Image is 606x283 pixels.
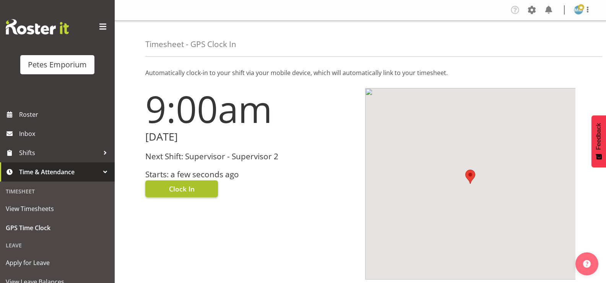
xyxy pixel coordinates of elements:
span: Time & Attendance [19,166,99,178]
a: View Timesheets [2,199,113,218]
span: Shifts [19,147,99,159]
h1: 9:00am [145,88,356,129]
button: Feedback - Show survey [591,115,606,167]
div: Leave [2,237,113,253]
div: Petes Emporium [28,59,87,70]
img: help-xxl-2.png [583,260,591,268]
span: View Timesheets [6,203,109,214]
span: Apply for Leave [6,257,109,268]
span: Inbox [19,128,111,139]
h3: Next Shift: Supervisor - Supervisor 2 [145,152,356,161]
a: Apply for Leave [2,253,113,272]
span: Clock In [169,184,195,194]
div: Timesheet [2,183,113,199]
img: mandy-mosley3858.jpg [574,5,583,15]
p: Automatically clock-in to your shift via your mobile device, which will automatically link to you... [145,68,575,77]
a: GPS Time Clock [2,218,113,237]
span: GPS Time Clock [6,222,109,234]
h4: Timesheet - GPS Clock In [145,40,236,49]
h3: Starts: a few seconds ago [145,170,356,179]
span: Roster [19,109,111,120]
span: Feedback [595,123,602,150]
img: Rosterit website logo [6,19,69,34]
h2: [DATE] [145,131,356,143]
button: Clock In [145,180,218,197]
